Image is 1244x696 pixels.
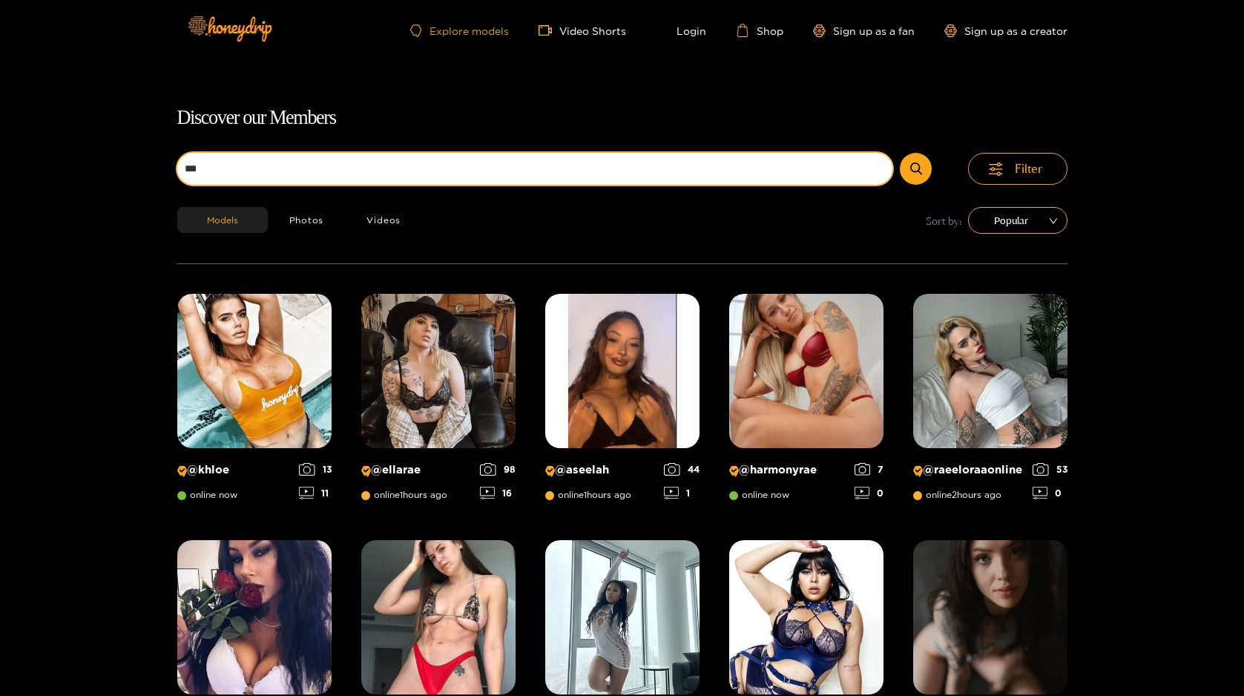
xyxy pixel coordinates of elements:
img: Creator Profile Image: aseelah [545,294,700,448]
button: Photos [268,207,346,233]
span: online 2 hours ago [913,490,1001,500]
div: 0 [855,487,883,499]
div: 11 [299,487,332,499]
a: Creator Profile Image: harmonyrae@harmonyraeonline now70 [729,294,883,510]
p: @ raeeloraaonline [913,463,1025,477]
a: Login [656,24,706,37]
div: 53 [1033,463,1067,476]
p: @ ellarae [361,463,473,477]
h1: Discover our Members [177,102,1067,134]
a: Video Shorts [539,24,626,37]
img: Creator Profile Image: xirarae [729,540,883,695]
div: 98 [480,463,516,476]
span: video-camera [539,24,559,37]
a: Creator Profile Image: aseelah@aseelahonline1hours ago441 [545,294,700,510]
div: 1 [664,487,700,499]
span: online now [729,490,789,500]
button: Videos [345,207,422,233]
img: Creator Profile Image: raeeloraaonline [913,294,1067,448]
span: Filter [1015,160,1043,177]
a: Creator Profile Image: ellarae@ellaraeonline1hours ago9816 [361,294,516,510]
p: @ harmonyrae [729,463,847,477]
a: Sign up as a fan [813,24,915,37]
img: Creator Profile Image: ellarae [361,294,516,448]
img: Creator Profile Image: khloe [177,294,332,448]
div: 0 [1033,487,1067,499]
div: 44 [664,463,700,476]
img: Creator Profile Image: raelynch [361,540,516,695]
a: Sign up as a creator [944,24,1067,37]
img: Creator Profile Image: nooraemmaa [177,540,332,695]
img: Creator Profile Image: hazelbaby [545,540,700,695]
button: Submit Search [900,153,932,185]
div: 16 [480,487,516,499]
div: 13 [299,463,332,476]
span: online now [177,490,237,500]
span: Popular [979,209,1056,232]
div: sort [968,207,1067,234]
span: online 1 hours ago [545,490,631,500]
a: Explore models [410,24,508,37]
img: Creator Profile Image: raeski777 [913,540,1067,695]
button: Models [177,207,268,233]
span: online 1 hours ago [361,490,447,500]
button: Filter [968,153,1067,185]
p: @ khloe [177,463,292,477]
a: Creator Profile Image: khloe@khloeonline now1311 [177,294,332,510]
span: Sort by: [926,212,962,229]
p: @ aseelah [545,463,656,477]
img: Creator Profile Image: harmonyrae [729,294,883,448]
a: Creator Profile Image: raeeloraaonline@raeeloraaonlineonline2hours ago530 [913,294,1067,510]
a: Shop [736,24,783,37]
div: 7 [855,463,883,476]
